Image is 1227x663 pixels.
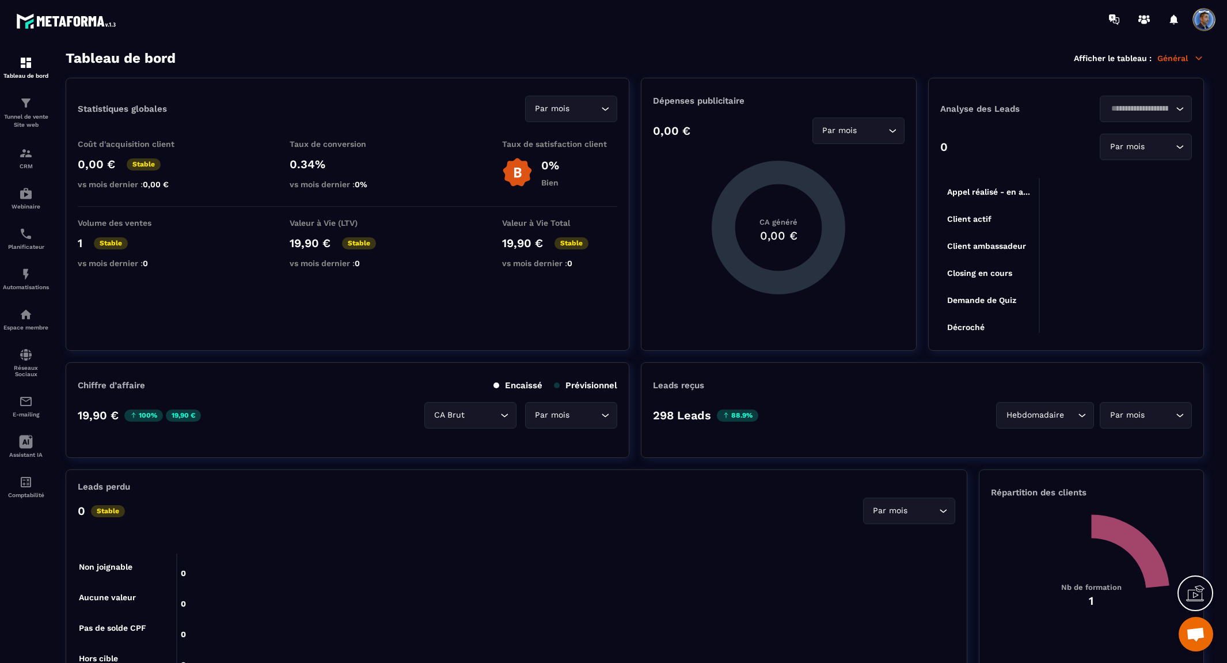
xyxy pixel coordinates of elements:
[996,402,1094,429] div: Search for option
[3,492,49,498] p: Comptabilité
[1074,54,1152,63] p: Afficher le tableau :
[940,104,1066,114] p: Analyse des Leads
[1100,96,1192,122] div: Search for option
[1157,53,1204,63] p: Général
[947,295,1016,305] tspan: Demande de Quiz
[653,96,905,106] p: Dépenses publicitaire
[342,237,376,249] p: Stable
[19,395,33,408] img: email
[78,104,167,114] p: Statistiques globales
[533,409,572,422] span: Par mois
[432,409,468,422] span: CA Brut
[863,498,955,524] div: Search for option
[812,118,905,144] div: Search for option
[1107,141,1147,153] span: Par mois
[3,365,49,377] p: Réseaux Sociaux
[572,409,598,422] input: Search for option
[502,259,617,268] p: vs mois dernier :
[525,96,617,122] div: Search for option
[653,124,690,138] p: 0,00 €
[502,139,617,149] p: Taux de satisfaction client
[1004,409,1066,422] span: Hebdomadaire
[79,593,136,602] tspan: Aucune valeur
[3,339,49,386] a: social-networksocial-networkRéseaux Sociaux
[19,96,33,110] img: formation
[19,187,33,200] img: automations
[290,157,405,171] p: 0.34%
[127,158,161,171] p: Stable
[1107,103,1173,115] input: Search for option
[143,180,169,189] span: 0,00 €
[468,409,497,422] input: Search for option
[947,241,1026,251] tspan: Client ambassadeur
[66,50,176,66] h3: Tableau de bord
[947,214,992,223] tspan: Client actif
[1066,409,1075,422] input: Search for option
[290,139,405,149] p: Taux de conversion
[541,178,559,187] p: Bien
[355,259,360,268] span: 0
[3,452,49,458] p: Assistant IA
[3,113,49,129] p: Tunnel de vente Site web
[3,73,49,79] p: Tableau de bord
[79,623,146,632] tspan: Pas de solde CPF
[290,259,405,268] p: vs mois dernier :
[502,218,617,228] p: Valeur à Vie Total
[19,146,33,160] img: formation
[947,323,985,332] tspan: Décroché
[19,56,33,70] img: formation
[3,47,49,88] a: formationformationTableau de bord
[166,410,201,422] p: 19,90 €
[820,124,860,137] span: Par mois
[991,487,1192,498] p: Répartition des clients
[3,88,49,138] a: formationformationTunnel de vente Site web
[3,299,49,339] a: automationsautomationsEspace membre
[78,408,119,422] p: 19,90 €
[91,505,125,517] p: Stable
[3,218,49,259] a: schedulerschedulerPlanificateur
[502,157,533,188] img: b-badge-o.b3b20ee6.svg
[78,259,193,268] p: vs mois dernier :
[78,504,85,518] p: 0
[16,10,120,32] img: logo
[653,408,711,422] p: 298 Leads
[1147,141,1173,153] input: Search for option
[78,380,145,391] p: Chiffre d’affaire
[3,138,49,178] a: formationformationCRM
[3,324,49,331] p: Espace membre
[1100,134,1192,160] div: Search for option
[290,180,405,189] p: vs mois dernier :
[910,505,936,517] input: Search for option
[860,124,886,137] input: Search for option
[79,562,132,572] tspan: Non joignable
[143,259,148,268] span: 0
[78,139,193,149] p: Coût d'acquisition client
[3,411,49,418] p: E-mailing
[78,218,193,228] p: Volume des ventes
[3,386,49,426] a: emailemailE-mailing
[78,157,115,171] p: 0,00 €
[3,163,49,169] p: CRM
[290,218,405,228] p: Valeur à Vie (LTV)
[19,267,33,281] img: automations
[717,410,758,422] p: 88.9%
[653,380,704,391] p: Leads reçus
[290,236,331,250] p: 19,90 €
[94,237,128,249] p: Stable
[19,308,33,321] img: automations
[19,475,33,489] img: accountant
[1147,409,1173,422] input: Search for option
[502,236,543,250] p: 19,90 €
[3,244,49,250] p: Planificateur
[3,426,49,467] a: Assistant IA
[1107,409,1147,422] span: Par mois
[79,654,118,663] tspan: Hors cible
[947,187,1030,196] tspan: Appel réalisé - en a...
[533,103,572,115] span: Par mois
[554,237,588,249] p: Stable
[424,402,516,429] div: Search for option
[78,236,82,250] p: 1
[871,505,910,517] span: Par mois
[19,227,33,241] img: scheduler
[947,268,1012,278] tspan: Closing en cours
